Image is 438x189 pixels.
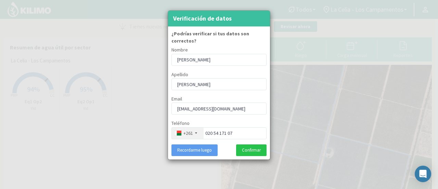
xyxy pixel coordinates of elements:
label: ¿Podrías verificar si tus datos son correctos? [171,30,267,45]
button: Confirmar [236,144,267,156]
button: Recordarme luego [171,144,218,156]
span: Teléfono [171,120,190,126]
div: +261 [183,130,193,137]
h4: Verificación de datos [173,14,232,23]
span: Email [171,96,182,102]
span: Nombre [171,47,188,53]
span: Apellido [171,71,188,78]
div: Open Intercom Messenger [415,166,431,182]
